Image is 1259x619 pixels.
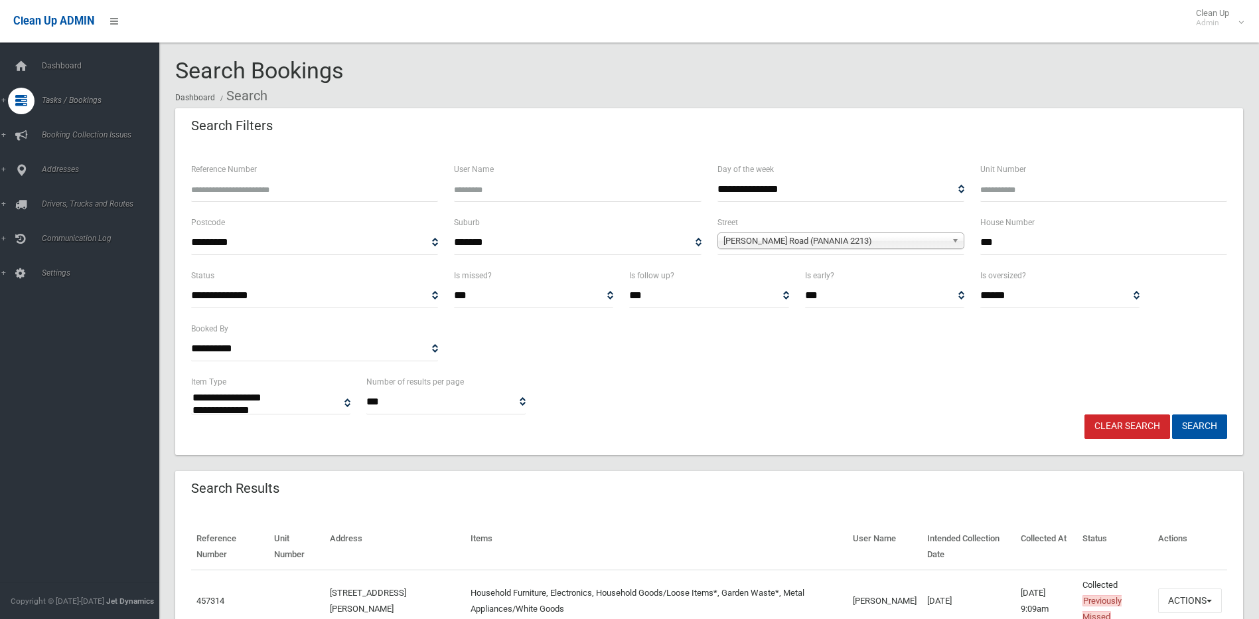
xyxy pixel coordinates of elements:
span: Search Bookings [175,57,344,84]
th: Address [325,524,465,570]
span: Booking Collection Issues [38,130,169,139]
span: Dashboard [38,61,169,70]
th: Reference Number [191,524,269,570]
button: Actions [1158,588,1222,613]
label: Item Type [191,375,226,389]
a: Dashboard [175,93,215,102]
span: Clean Up ADMIN [13,15,94,27]
button: Search [1172,414,1227,439]
span: Settings [38,268,169,278]
th: Collected At [1015,524,1077,570]
label: House Number [980,215,1035,230]
span: [PERSON_NAME] Road (PANANIA 2213) [723,233,946,249]
label: Suburb [454,215,480,230]
label: Booked By [191,321,228,336]
label: Reference Number [191,162,257,177]
span: Clean Up [1189,8,1242,28]
th: Intended Collection Date [922,524,1015,570]
th: User Name [848,524,922,570]
label: Street [717,215,738,230]
label: Number of results per page [366,375,464,389]
span: Copyright © [DATE]-[DATE] [11,596,104,606]
strong: Jet Dynamics [106,596,154,606]
label: Is follow up? [629,268,674,283]
label: Is early? [805,268,834,283]
label: Day of the week [717,162,774,177]
label: Postcode [191,215,225,230]
label: User Name [454,162,494,177]
a: [STREET_ADDRESS][PERSON_NAME] [330,588,406,614]
label: Is missed? [454,268,492,283]
th: Status [1077,524,1153,570]
label: Is oversized? [980,268,1026,283]
span: Addresses [38,165,169,174]
a: Clear Search [1084,414,1170,439]
header: Search Filters [175,113,289,139]
small: Admin [1196,18,1229,28]
a: 457314 [196,596,224,606]
header: Search Results [175,476,295,501]
th: Items [465,524,848,570]
th: Actions [1153,524,1227,570]
label: Unit Number [980,162,1026,177]
label: Status [191,268,214,283]
span: Tasks / Bookings [38,96,169,105]
span: Communication Log [38,234,169,243]
th: Unit Number [269,524,325,570]
li: Search [217,84,267,108]
span: Drivers, Trucks and Routes [38,199,169,209]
